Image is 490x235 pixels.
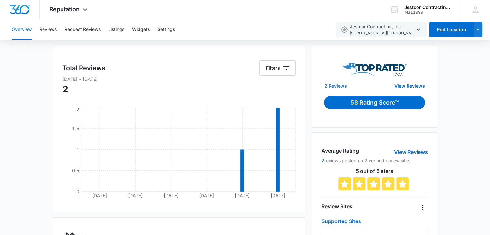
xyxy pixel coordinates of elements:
button: Overview [12,19,32,40]
tspan: 0.5 [72,168,79,173]
a: 2 [322,158,324,163]
tspan: [DATE] [199,193,214,198]
tspan: 2 [76,107,79,112]
p: 5 out of 5 stars [322,168,428,174]
p: Rating Score™ [360,98,399,107]
button: Reviews [39,19,57,40]
button: Widgets [132,19,150,40]
tspan: [DATE] [271,193,285,198]
tspan: 1 [76,147,79,152]
span: 2 [62,84,68,95]
span: Reputation [49,6,80,13]
p: reviews posted on 2 verified review sites [322,157,428,164]
div: account id [404,10,451,14]
button: Jestcor Contracting, Inc.[STREET_ADDRESS][PERSON_NAME],Oceanside,NY [336,22,427,37]
a: Supported Sites [322,218,361,224]
h4: Average Rating [322,147,359,155]
button: Listings [108,19,124,40]
button: Settings [158,19,175,40]
tspan: [DATE] [128,193,143,198]
span: Jestcor Contracting, Inc. [350,23,414,36]
h4: Review Sites [322,202,352,210]
span: [STREET_ADDRESS][PERSON_NAME] , Oceanside , NY [350,30,414,36]
tspan: [DATE] [163,193,178,198]
div: account name [404,5,451,10]
tspan: 1.5 [72,126,79,131]
a: View Reviews [394,148,428,156]
h5: Total Reviews [62,63,105,73]
a: View Reviews [394,82,425,89]
a: 2 Reviews [324,82,347,89]
tspan: 0 [76,189,79,194]
button: Request Reviews [64,19,101,40]
button: Overflow Menu [418,202,428,213]
p: [DATE] - [DATE] [62,76,296,82]
tspan: [DATE] [235,193,250,198]
tspan: [DATE] [92,193,107,198]
button: Filters [259,60,296,76]
button: Edit Location [429,22,474,37]
p: 58 [351,98,360,107]
img: Top Rated Local Logo [342,63,407,76]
